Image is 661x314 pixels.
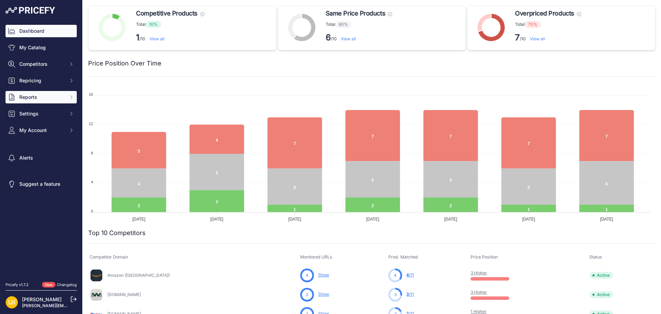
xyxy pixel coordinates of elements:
[589,291,613,298] span: Active
[136,32,204,43] p: /10
[394,292,397,298] span: 3
[471,254,498,260] span: Price Position
[6,108,77,120] button: Settings
[326,9,385,18] span: Same Price Products
[406,272,414,277] a: 4/11
[19,110,64,117] span: Settings
[515,9,574,18] span: Overpriced Products
[107,292,141,297] a: [DOMAIN_NAME]
[6,152,77,164] a: Alerts
[89,122,93,126] tspan: 12
[91,209,93,213] tspan: 0
[525,21,541,28] span: 70%
[530,36,545,41] a: View all
[406,292,409,297] span: 3
[326,32,331,42] strong: 6
[146,21,161,28] span: 10%
[19,77,64,84] span: Repricing
[326,21,392,28] p: Total
[6,25,77,37] a: Dashboard
[471,290,487,295] a: 3 Higher
[522,217,535,222] tspan: [DATE]
[444,217,457,222] tspan: [DATE]
[515,32,581,43] p: /10
[600,217,613,222] tspan: [DATE]
[149,36,165,41] a: View all
[90,254,128,260] span: Competitor Domain
[366,217,379,222] tspan: [DATE]
[288,217,301,222] tspan: [DATE]
[210,217,223,222] tspan: [DATE]
[89,92,93,97] tspan: 16
[306,292,308,298] span: 3
[406,272,409,277] span: 4
[22,296,62,302] a: [PERSON_NAME]
[306,272,308,278] span: 4
[6,41,77,54] a: My Catalog
[326,32,392,43] p: /10
[42,282,55,288] span: New
[515,32,520,42] strong: 7
[318,292,329,297] a: Show
[589,254,602,260] span: Status
[19,127,64,134] span: My Account
[136,32,139,42] strong: 1
[136,9,198,18] span: Competitive Products
[91,151,93,155] tspan: 8
[406,292,414,297] a: 3/11
[6,58,77,70] button: Competitors
[589,272,613,279] span: Active
[107,273,170,278] a: Amazon ([GEOGRAPHIC_DATA])
[6,25,77,274] nav: Sidebar
[132,217,145,222] tspan: [DATE]
[19,94,64,101] span: Reports
[388,254,418,260] span: Prod. Matched
[515,21,581,28] p: Total
[6,178,77,190] a: Suggest a feature
[341,36,356,41] a: View all
[22,303,128,308] a: [PERSON_NAME][EMAIL_ADDRESS][DOMAIN_NAME]
[88,228,146,238] h2: Top 10 Competitors
[318,272,329,277] a: Show
[6,74,77,87] button: Repricing
[136,21,204,28] p: Total
[300,254,332,260] span: Monitored URLs
[91,180,93,184] tspan: 4
[394,272,397,278] span: 4
[471,309,486,314] a: 1 Higher
[6,124,77,136] button: My Account
[88,59,161,68] h2: Price Position Over Time
[471,270,487,275] a: 3 Higher
[19,61,64,68] span: Competitors
[57,282,77,287] a: Changelog
[335,21,352,28] span: 60%
[6,7,55,14] img: Pricefy Logo
[6,91,77,103] button: Reports
[6,282,29,288] div: Pricefy v1.7.2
